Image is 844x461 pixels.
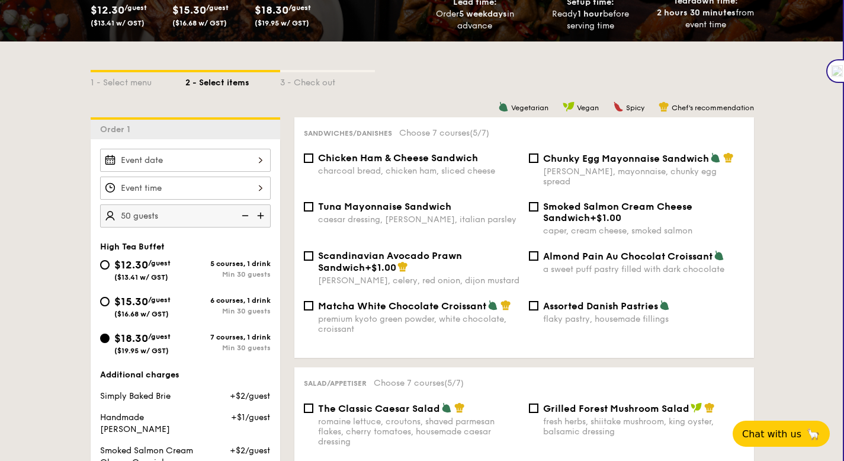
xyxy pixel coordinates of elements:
span: $18.30 [255,4,288,17]
input: Chunky Egg Mayonnaise Sandwich[PERSON_NAME], mayonnaise, chunky egg spread [529,153,538,163]
input: Event time [100,177,271,200]
input: Number of guests [100,204,271,228]
span: /guest [148,332,171,341]
span: ($19.95 w/ GST) [255,19,309,27]
img: icon-vegetarian.fe4039eb.svg [710,152,721,163]
div: fresh herbs, shiitake mushroom, king oyster, balsamic dressing [543,417,744,437]
input: Matcha White Chocolate Croissantpremium kyoto green powder, white chocolate, croissant [304,301,313,310]
img: icon-vegetarian.fe4039eb.svg [714,250,724,261]
img: icon-spicy.37a8142b.svg [613,101,624,112]
div: [PERSON_NAME], celery, red onion, dijon mustard [318,276,519,286]
div: 1 - Select menu [91,72,185,89]
span: Tuna Mayonnaise Sandwich [318,201,451,212]
div: caesar dressing, [PERSON_NAME], italian parsley [318,215,519,225]
div: 2 - Select items [185,72,280,89]
div: caper, cream cheese, smoked salmon [543,226,744,236]
div: 5 courses, 1 drink [185,260,271,268]
strong: 2 hours 30 minutes [657,8,736,18]
span: Chef's recommendation [672,104,754,112]
span: Chicken Ham & Cheese Sandwich [318,152,478,164]
span: Assorted Danish Pastries [543,300,658,312]
div: from event time [653,7,759,31]
span: +$1.00 [365,262,396,273]
img: icon-reduce.1d2dbef1.svg [235,204,253,227]
span: Salad/Appetiser [304,379,367,388]
span: (5/7) [470,128,489,138]
span: Chat with us [742,428,801,440]
input: $12.30/guest($13.41 w/ GST)5 courses, 1 drinkMin 30 guests [100,260,110,270]
span: ($13.41 w/ GST) [91,19,145,27]
img: icon-vegetarian.fe4039eb.svg [441,402,452,413]
span: Sandwiches/Danishes [304,129,392,137]
img: icon-add.58712e84.svg [253,204,271,227]
span: Chunky Egg Mayonnaise Sandwich [543,153,709,164]
div: 6 courses, 1 drink [185,296,271,305]
span: $18.30 [114,332,148,345]
span: The Classic Caesar Salad [318,403,440,414]
span: ($13.41 w/ GST) [114,273,168,281]
div: 3 - Check out [280,72,375,89]
span: /guest [148,259,171,267]
span: ($16.68 w/ GST) [114,310,169,318]
span: $15.30 [114,295,148,308]
span: /guest [206,4,229,12]
div: [PERSON_NAME], mayonnaise, chunky egg spread [543,167,744,187]
span: High Tea Buffet [100,242,165,252]
img: icon-vegan.f8ff3823.svg [691,402,702,413]
img: icon-chef-hat.a58ddaea.svg [659,101,669,112]
span: /guest [148,296,171,304]
img: icon-vegan.f8ff3823.svg [563,101,575,112]
span: +$2/guest [230,446,270,456]
input: Scandinavian Avocado Prawn Sandwich+$1.00[PERSON_NAME], celery, red onion, dijon mustard [304,251,313,261]
div: Ready before serving time [537,8,643,32]
input: $15.30/guest($16.68 w/ GST)6 courses, 1 drinkMin 30 guests [100,297,110,306]
img: icon-vegetarian.fe4039eb.svg [498,101,509,112]
input: Almond Pain Au Chocolat Croissanta sweet puff pastry filled with dark chocolate [529,251,538,261]
img: icon-chef-hat.a58ddaea.svg [454,402,465,413]
span: Matcha White Chocolate Croissant [318,300,486,312]
span: 🦙 [806,427,820,441]
span: Smoked Salmon Cream Cheese Sandwich [543,201,692,223]
div: charcoal bread, chicken ham, sliced cheese [318,166,519,176]
span: Choose 7 courses [399,128,489,138]
span: $12.30 [91,4,124,17]
span: Grilled Forest Mushroom Salad [543,403,689,414]
span: Vegetarian [511,104,548,112]
span: Simply Baked Brie [100,391,171,401]
div: Min 30 guests [185,344,271,352]
span: /guest [124,4,147,12]
span: Spicy [626,104,644,112]
span: Scandinavian Avocado Prawn Sandwich [318,250,462,273]
span: +$1/guest [231,412,270,422]
span: $15.30 [172,4,206,17]
input: Assorted Danish Pastriesflaky pastry, housemade fillings [529,301,538,310]
input: $18.30/guest($19.95 w/ GST)7 courses, 1 drinkMin 30 guests [100,334,110,343]
input: Chicken Ham & Cheese Sandwichcharcoal bread, chicken ham, sliced cheese [304,153,313,163]
img: icon-vegetarian.fe4039eb.svg [487,300,498,310]
span: ($19.95 w/ GST) [114,347,169,355]
img: icon-chef-hat.a58ddaea.svg [397,261,408,272]
div: 7 courses, 1 drink [185,333,271,341]
input: Event date [100,149,271,172]
span: Handmade [PERSON_NAME] [100,412,170,434]
span: +$2/guest [230,391,270,401]
span: ($16.68 w/ GST) [172,19,227,27]
div: Order in advance [422,8,528,32]
input: Smoked Salmon Cream Cheese Sandwich+$1.00caper, cream cheese, smoked salmon [529,202,538,212]
span: Order 1 [100,124,135,135]
div: premium kyoto green powder, white chocolate, croissant [318,314,519,334]
input: Grilled Forest Mushroom Saladfresh herbs, shiitake mushroom, king oyster, balsamic dressing [529,404,538,413]
img: icon-chef-hat.a58ddaea.svg [704,402,715,413]
img: icon-chef-hat.a58ddaea.svg [723,152,734,163]
div: flaky pastry, housemade fillings [543,314,744,324]
span: $12.30 [114,258,148,271]
span: Vegan [577,104,599,112]
img: icon-chef-hat.a58ddaea.svg [500,300,511,310]
span: (5/7) [444,378,464,388]
div: Min 30 guests [185,270,271,278]
span: Almond Pain Au Chocolat Croissant [543,251,713,262]
div: Additional charges [100,369,271,381]
strong: 5 weekdays [459,9,507,19]
button: Chat with us🦙 [733,421,830,447]
div: Min 30 guests [185,307,271,315]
